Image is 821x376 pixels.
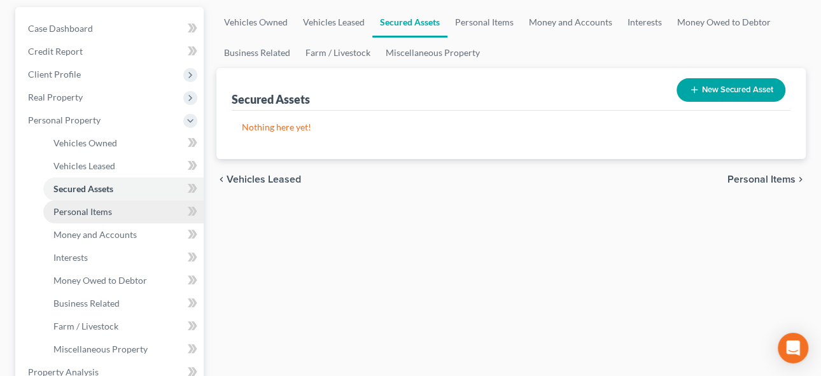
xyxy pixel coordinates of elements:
span: Personal Property [28,115,101,125]
a: Personal Items [447,7,521,38]
i: chevron_left [216,174,227,185]
span: Money and Accounts [53,229,137,240]
div: Secured Assets [232,92,310,107]
span: Credit Report [28,46,83,57]
a: Miscellaneous Property [43,338,204,361]
a: Case Dashboard [18,17,204,40]
a: Farm / Livestock [43,315,204,338]
span: Real Property [28,92,83,102]
button: chevron_left Vehicles Leased [216,174,301,185]
a: Money Owed to Debtor [670,7,778,38]
a: Vehicles Owned [216,7,295,38]
a: Vehicles Leased [43,155,204,178]
i: chevron_right [796,174,806,185]
span: Vehicles Owned [53,137,117,148]
span: Client Profile [28,69,81,80]
a: Farm / Livestock [298,38,378,68]
span: Personal Items [53,206,112,217]
button: Personal Items chevron_right [727,174,806,185]
span: Farm / Livestock [53,321,118,331]
span: Interests [53,252,88,263]
a: Business Related [216,38,298,68]
div: Open Intercom Messenger [778,333,808,363]
span: Secured Assets [53,183,113,194]
span: Case Dashboard [28,23,93,34]
span: Vehicles Leased [227,174,301,185]
a: Interests [620,7,670,38]
a: Secured Assets [372,7,447,38]
a: Money and Accounts [43,223,204,246]
a: Personal Items [43,200,204,223]
span: Vehicles Leased [53,160,115,171]
span: Money Owed to Debtor [53,275,147,286]
a: Interests [43,246,204,269]
p: Nothing here yet! [242,121,781,134]
span: Personal Items [727,174,796,185]
a: Vehicles Owned [43,132,204,155]
a: Credit Report [18,40,204,63]
a: Vehicles Leased [295,7,372,38]
a: Secured Assets [43,178,204,200]
a: Money Owed to Debtor [43,269,204,292]
a: Business Related [43,292,204,315]
a: Miscellaneous Property [378,38,488,68]
a: Money and Accounts [521,7,620,38]
span: Miscellaneous Property [53,344,148,354]
button: New Secured Asset [677,78,785,102]
span: Business Related [53,298,120,309]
